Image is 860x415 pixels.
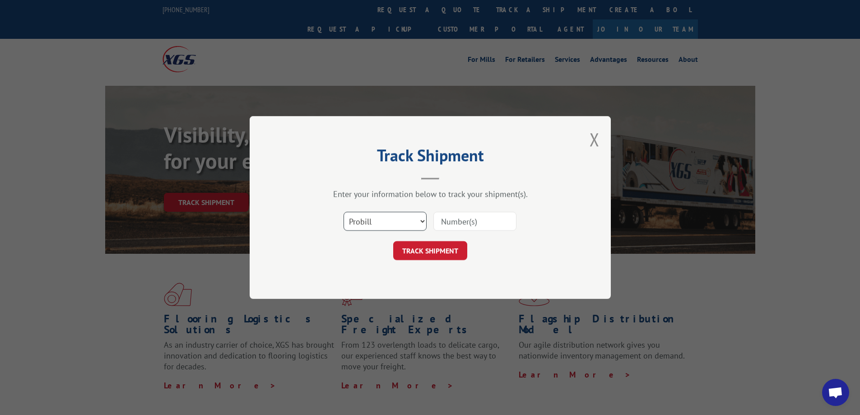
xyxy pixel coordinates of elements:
[295,149,566,166] h2: Track Shipment
[295,189,566,199] div: Enter your information below to track your shipment(s).
[393,241,467,260] button: TRACK SHIPMENT
[822,379,849,406] div: Open chat
[590,127,600,151] button: Close modal
[433,212,516,231] input: Number(s)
